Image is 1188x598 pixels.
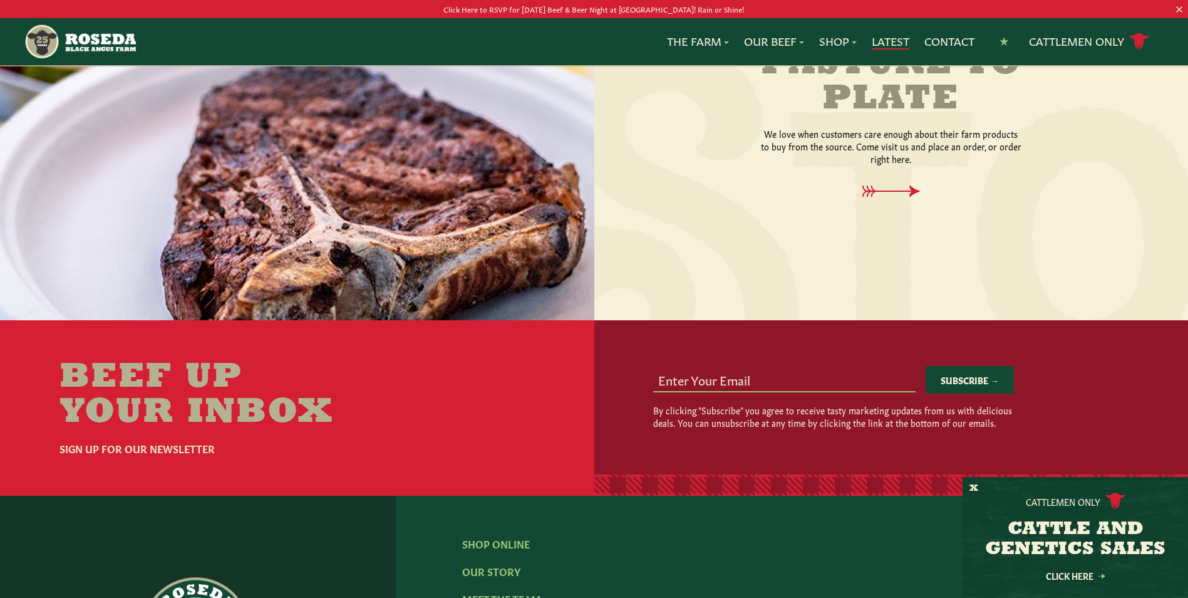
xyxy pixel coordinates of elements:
a: Latest [872,33,909,50]
button: X [969,482,978,495]
h6: Sign Up For Our Newsletter [59,441,380,456]
p: Cattlemen Only [1026,495,1100,508]
a: The Farm [667,33,729,50]
img: cattle-icon.svg [1105,493,1125,510]
h3: CATTLE AND GENETICS SALES [978,520,1172,560]
input: Enter Your Email [653,367,916,391]
a: Our Story [462,564,520,578]
a: Contact [924,33,974,50]
p: By clicking "Subscribe" you agree to receive tasty marketing updates from us with delicious deals... [653,404,1014,429]
a: Cattlemen Only [1029,31,1149,53]
h2: Beef Up Your Inbox [59,360,380,431]
p: Click Here to RSVP for [DATE] Beef & Beer Night at [GEOGRAPHIC_DATA]! Rain or Shine! [59,3,1129,16]
button: Subscribe → [926,366,1014,394]
a: Shop Online [462,537,530,550]
a: Our Beef [744,33,804,50]
nav: Main Navigation [24,18,1164,65]
p: We love when customers care enough about their farm products to buy from the source. Come visit u... [760,127,1023,165]
img: https://roseda.com/wp-content/uploads/2021/05/roseda-25-header.png [24,23,136,60]
a: Shop [819,33,857,50]
a: Click Here [1019,572,1132,580]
